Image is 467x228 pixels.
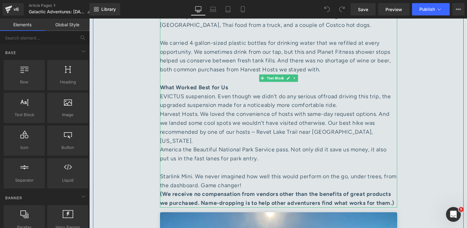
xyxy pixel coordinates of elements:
[5,195,23,201] span: Banner
[459,207,464,212] span: 5
[176,56,196,63] span: Text Block
[49,144,86,151] span: Button
[412,3,450,15] button: Publish
[71,74,308,91] div: EVICTUS suspension. Even though we didn’t do any serious offroad driving this trip, the upgraded ...
[385,6,402,13] span: Preview
[235,3,250,15] a: Mobile
[29,3,96,8] a: Article Pages
[71,127,308,153] div: America the Beautiful National Park Service pass. Not only did it save us money, it also put us i...
[358,6,368,13] span: Save
[12,5,20,13] div: v6
[49,177,86,184] span: Liquid
[71,65,139,72] strong: What Worked Best for Us
[191,3,206,15] a: Desktop
[101,6,116,12] span: Library
[6,144,43,151] span: Icon
[419,7,435,12] span: Publish
[29,9,85,14] span: Galactic Adventures: [DATE]
[71,154,308,171] div: Starlink Mini. We never imagined how well this would perform on the go, under trees, from the das...
[5,50,17,56] span: Base
[378,3,410,15] a: Preview
[2,3,24,15] a: v6
[90,3,120,15] a: New Library
[6,177,43,184] span: Separator
[452,3,465,15] button: More
[71,20,308,56] div: We carried 4 gallon-sized plastic bottles for drinking water that we refilled at every opportunit...
[446,207,461,222] iframe: Intercom live chat
[206,3,221,15] a: Laptop
[6,112,43,118] span: Text Block
[221,3,235,15] a: Tablet
[71,91,308,127] div: Harvest Hosts. We loved the convenience of hosts with same-day request options. And we landed som...
[49,112,86,118] span: Image
[336,3,348,15] button: Redo
[45,19,90,31] a: Global Style
[49,79,86,85] span: Heading
[202,56,209,63] a: Expand / Collapse
[321,3,333,15] button: Undo
[71,172,305,188] strong: (We receive no compensation from vendors other than the benefits of great products we purchased. ...
[6,79,43,85] span: Row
